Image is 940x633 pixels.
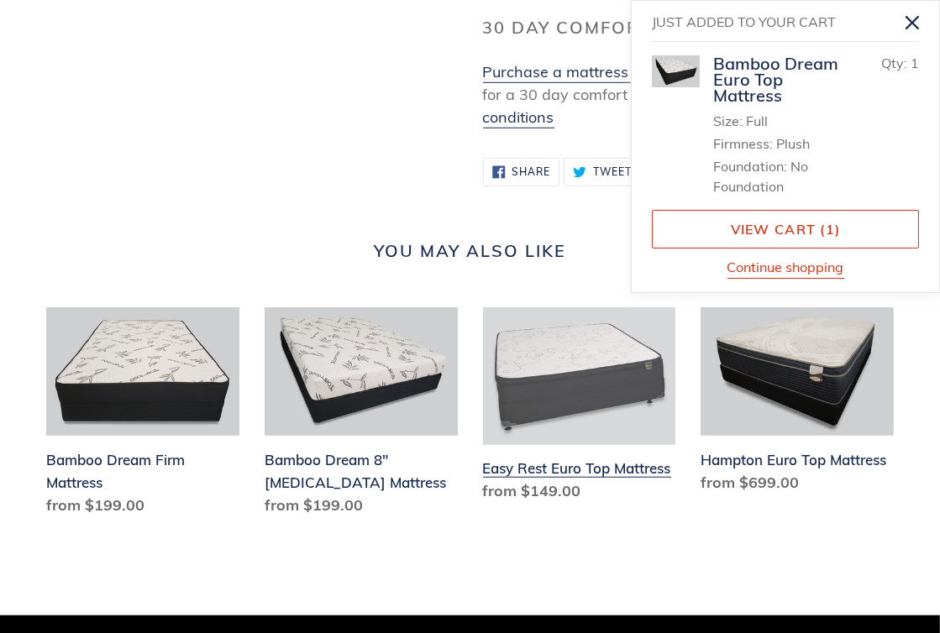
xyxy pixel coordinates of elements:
[46,307,239,523] a: Bamboo Dream Firm Mattress
[713,133,843,154] li: Firmness: Plush
[911,55,919,71] span: 1
[894,3,932,41] button: Close
[512,167,550,177] span: Share
[652,55,700,87] img: Bamboo Dream Euro Top Mattress
[483,307,676,509] a: Easy Rest Euro Top Mattress
[652,8,894,37] h2: Just added to your cart
[593,167,632,177] span: Tweet
[713,111,843,131] li: Size: Full
[483,62,697,83] a: Purchase a mattress protector
[652,210,919,248] a: View cart (1 item)
[483,60,895,128] p: at time of sale and opt in for a 30 day comfort re-selection option. -
[713,55,843,104] div: Bamboo Dream Euro Top Mattress
[713,107,843,197] ul: Product details
[483,18,895,38] h2: 30 Day Comfort Option:
[727,257,844,279] button: Continue shopping
[701,307,894,500] a: Hampton Euro Top Mattress
[46,241,894,261] h2: You may also like
[881,55,907,71] span: Qty:
[265,307,458,523] a: Bamboo Dream 8" Memory Foam Mattress
[826,221,835,238] span: 1 item
[713,156,843,196] li: Foundation: No Foundation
